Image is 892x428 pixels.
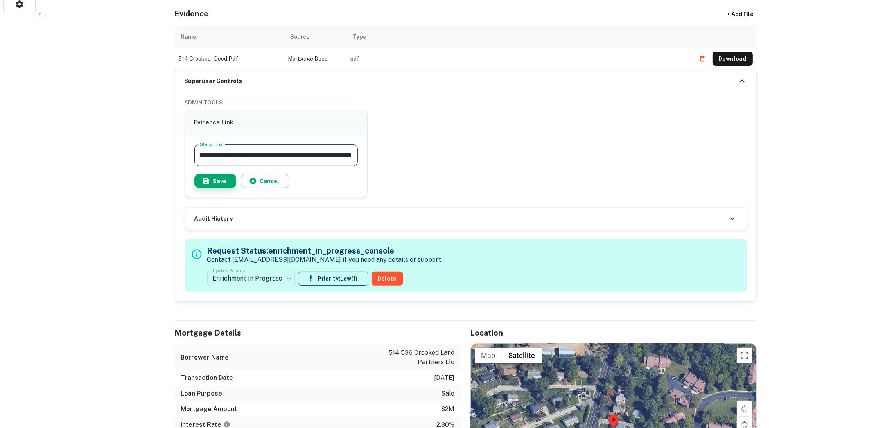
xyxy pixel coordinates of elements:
iframe: Chat Widget [853,365,892,403]
th: Type [347,26,691,48]
h6: Audit History [194,214,233,223]
h6: Borrower Name [181,353,229,362]
label: Update Status [213,267,245,274]
h6: Loan Purpose [181,389,223,398]
div: Enrichment In Progress [207,268,295,290]
td: pdf [347,48,691,70]
p: [DATE] [434,373,455,383]
div: Name [181,32,196,41]
button: Download [713,52,753,66]
button: Save [194,174,236,188]
h5: Evidence [175,8,209,20]
h6: Mortgage Amount [181,405,237,414]
h6: ADMIN TOOLS [185,98,747,107]
button: Show street map [475,348,502,363]
h5: Mortgage Details [175,327,461,339]
button: Delete file [695,52,709,65]
h6: Superuser Controls [185,77,242,86]
div: Type [353,32,366,41]
div: Source [291,32,310,41]
th: Source [284,26,347,48]
h5: Request Status: enrichment_in_progress_console [207,245,443,257]
label: Slack Link [200,141,223,147]
p: sale [442,389,455,398]
h5: Location [470,327,757,339]
svg: The interest rates displayed on the website are for informational purposes only and may be report... [223,421,230,428]
h6: Evidence Link [194,118,358,127]
button: Show satellite imagery [502,348,542,363]
td: 514 crooked - deed.pdf [175,48,284,70]
div: + Add File [713,7,768,21]
button: Cancel [241,174,289,188]
h6: Transaction Date [181,373,233,383]
td: Mortgage Deed [284,48,347,70]
p: $2m [442,405,455,414]
th: Name [175,26,284,48]
button: Toggle fullscreen view [737,348,752,363]
button: Rotate map clockwise [737,401,752,416]
p: Contact [EMAIL_ADDRESS][DOMAIN_NAME] if you need any details or support. [207,255,443,264]
button: Delete [372,272,403,286]
div: scrollable content [175,26,757,70]
button: Priority:Low(1) [298,272,368,286]
p: 514 536 crooked land partners llc [384,348,455,367]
